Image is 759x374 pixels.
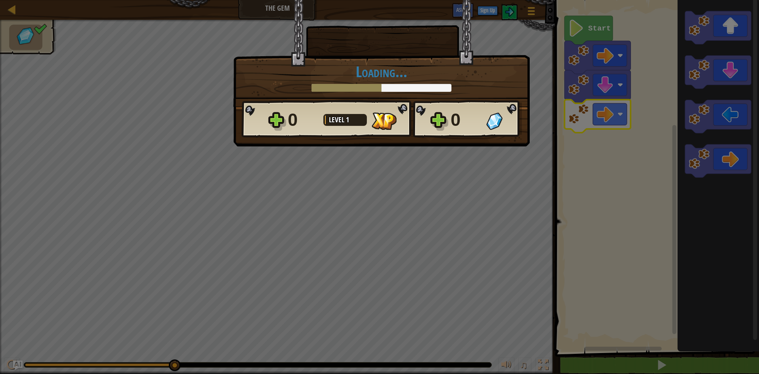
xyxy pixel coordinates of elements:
[288,107,319,133] div: 0
[329,115,346,125] span: Level
[346,115,349,125] span: 1
[372,112,396,130] img: XP Gained
[242,63,521,80] h1: Loading...
[451,107,481,133] div: 0
[486,112,502,130] img: Gems Gained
